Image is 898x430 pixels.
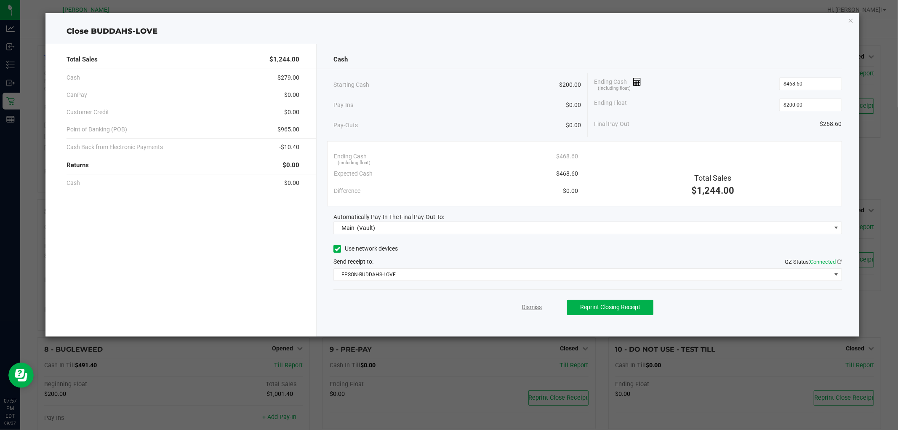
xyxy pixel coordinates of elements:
[334,187,360,195] span: Difference
[594,120,629,128] span: Final Pay-Out
[67,143,163,152] span: Cash Back from Electronic Payments
[334,269,831,280] span: EPSON-BUDDAHS-LOVE
[341,224,354,231] span: Main
[566,101,581,110] span: $0.00
[269,55,299,64] span: $1,244.00
[594,99,627,111] span: Ending Float
[567,300,653,315] button: Reprint Closing Receipt
[333,101,353,110] span: Pay-Ins
[67,156,299,174] div: Returns
[333,258,373,265] span: Send receipt to:
[333,214,444,220] span: Automatically Pay-In The Final Pay-Out To:
[563,187,578,195] span: $0.00
[67,73,80,82] span: Cash
[691,185,734,196] span: $1,244.00
[522,303,542,312] a: Dismiss
[333,55,348,64] span: Cash
[8,363,34,388] iframe: Resource center
[67,125,127,134] span: Point of Banking (POB)
[284,108,299,117] span: $0.00
[67,108,109,117] span: Customer Credit
[67,55,98,64] span: Total Sales
[282,160,299,170] span: $0.00
[810,259,836,265] span: Connected
[785,259,842,265] span: QZ Status:
[357,224,375,231] span: (Vault)
[284,179,299,187] span: $0.00
[594,77,641,90] span: Ending Cash
[67,179,80,187] span: Cash
[333,80,369,89] span: Starting Cash
[559,80,581,89] span: $200.00
[820,120,842,128] span: $268.60
[566,121,581,130] span: $0.00
[284,91,299,99] span: $0.00
[556,152,578,161] span: $468.60
[45,26,858,37] div: Close BUDDAHS-LOVE
[333,121,358,130] span: Pay-Outs
[333,244,398,253] label: Use network devices
[334,169,373,178] span: Expected Cash
[598,85,631,92] span: (including float)
[67,91,87,99] span: CanPay
[694,174,731,182] span: Total Sales
[580,304,640,310] span: Reprint Closing Receipt
[338,160,371,167] span: (including float)
[279,143,299,152] span: -$10.40
[277,73,299,82] span: $279.00
[334,152,367,161] span: Ending Cash
[277,125,299,134] span: $965.00
[556,169,578,178] span: $468.60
